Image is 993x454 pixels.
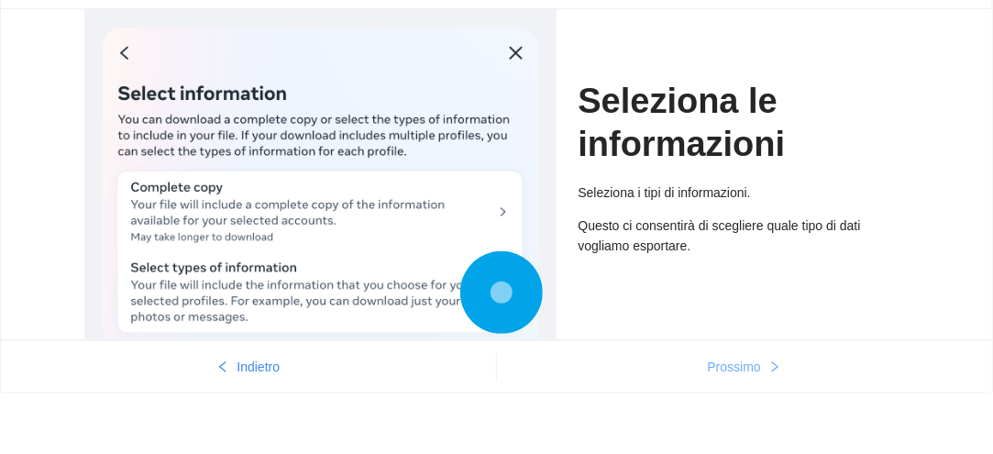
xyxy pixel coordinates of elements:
font: Indietro [237,360,280,374]
span: Sinistra [216,360,229,375]
font: Seleziona i tipi di informazioni. [579,185,751,200]
button: SinistraIndietro [1,352,496,382]
font: Seleziona le informazioni [579,82,786,163]
button: ProssimoGiusto [497,352,993,382]
span: Giusto [768,360,781,375]
font: Questo ci consentirà di scegliere quale tipo di dati vogliamo esportare. [579,218,861,253]
font: Prossimo [708,360,761,374]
